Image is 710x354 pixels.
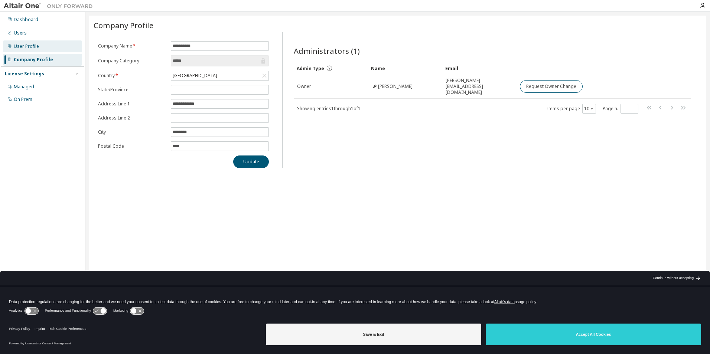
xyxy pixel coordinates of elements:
label: State/Province [98,87,166,93]
div: Company Profile [14,57,53,63]
span: [PERSON_NAME] [378,83,413,89]
div: On Prem [14,96,32,102]
span: Items per page [547,104,596,114]
label: Postal Code [98,143,166,149]
label: Address Line 2 [98,115,166,121]
div: [GEOGRAPHIC_DATA] [172,72,218,80]
label: City [98,129,166,135]
span: Page n. [603,104,638,114]
button: Request Owner Change [520,80,583,93]
label: Country [98,73,166,79]
span: [PERSON_NAME][EMAIL_ADDRESS][DOMAIN_NAME] [446,78,513,95]
div: Email [445,62,514,74]
div: User Profile [14,43,39,49]
span: Administrators (1) [294,46,360,56]
div: [GEOGRAPHIC_DATA] [171,71,268,80]
span: Owner [297,83,311,89]
label: Company Category [98,58,166,64]
span: Company Profile [94,20,153,30]
div: Managed [14,84,34,90]
span: Admin Type [297,65,324,72]
div: Dashboard [14,17,38,23]
label: Address Line 1 [98,101,166,107]
label: Company Name [98,43,166,49]
img: Altair One [4,2,97,10]
button: Update [233,155,269,168]
div: License Settings [5,71,44,77]
button: 10 [584,106,594,112]
div: Users [14,30,27,36]
div: Name [371,62,439,74]
span: Showing entries 1 through 1 of 1 [297,105,361,112]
